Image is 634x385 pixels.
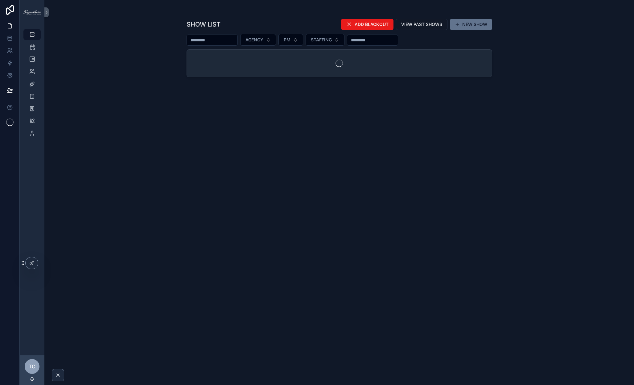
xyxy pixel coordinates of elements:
[29,363,35,370] span: TC
[245,37,263,43] span: AGENCY
[311,37,332,43] span: STAFFING
[284,37,290,43] span: PM
[278,34,303,46] button: Select Button
[20,25,44,147] div: scrollable content
[306,34,344,46] button: Select Button
[23,10,41,15] img: App logo
[341,19,393,30] button: ADD BLACKOUT
[187,20,220,29] h1: SHOW LIST
[450,19,492,30] button: NEW SHOW
[240,34,276,46] button: Select Button
[355,21,389,27] span: ADD BLACKOUT
[396,19,447,30] button: VIEW PAST SHOWS
[401,21,442,27] span: VIEW PAST SHOWS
